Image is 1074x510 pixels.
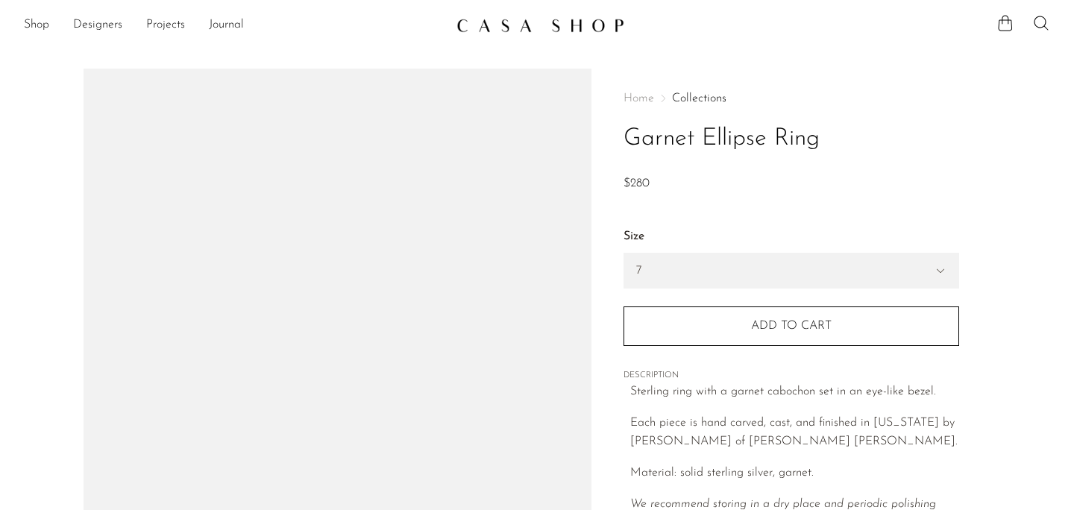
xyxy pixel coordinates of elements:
[24,16,49,35] a: Shop
[672,92,726,104] a: Collections
[209,16,244,35] a: Journal
[624,306,959,345] button: Add to cart
[624,369,959,382] span: DESCRIPTION
[24,13,445,38] ul: NEW HEADER MENU
[624,227,959,247] label: Size
[630,414,959,452] p: Each piece is hand carved, cast, and finished in [US_STATE] by [PERSON_NAME] of [PERSON_NAME] [PE...
[630,382,959,402] p: Sterling ring with a garnet cabochon set in an eye-like bezel.
[146,16,185,35] a: Projects
[624,120,959,158] h1: Garnet Ellipse Ring
[624,92,959,104] nav: Breadcrumbs
[73,16,122,35] a: Designers
[630,464,959,483] p: Material: solid sterling silver, garnet.
[624,177,650,189] span: $280
[624,92,654,104] span: Home
[751,320,832,332] span: Add to cart
[24,13,445,38] nav: Desktop navigation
